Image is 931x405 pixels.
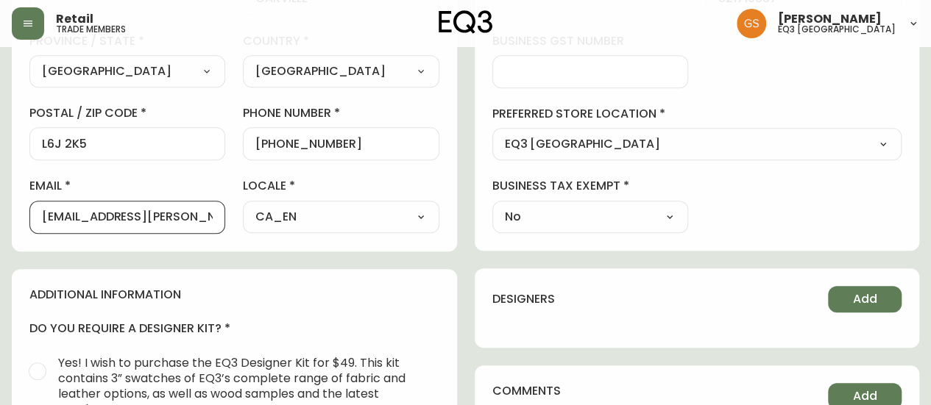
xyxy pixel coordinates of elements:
span: Retail [56,13,93,25]
h4: designers [492,291,555,307]
button: Add [828,286,902,312]
span: Add [853,388,877,404]
label: preferred store location [492,106,902,122]
h4: do you require a designer kit? [29,320,439,337]
h4: additional information [29,287,439,303]
label: business tax exempt [492,178,688,194]
img: 6b403d9c54a9a0c30f681d41f5fc2571 [737,9,766,38]
label: locale [243,178,439,194]
img: logo [439,10,493,34]
h4: comments [492,383,561,399]
span: Add [853,291,877,307]
label: phone number [243,105,439,121]
label: email [29,178,225,194]
span: [PERSON_NAME] [778,13,882,25]
h5: eq3 [GEOGRAPHIC_DATA] [778,25,896,34]
label: postal / zip code [29,105,225,121]
h5: trade members [56,25,126,34]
